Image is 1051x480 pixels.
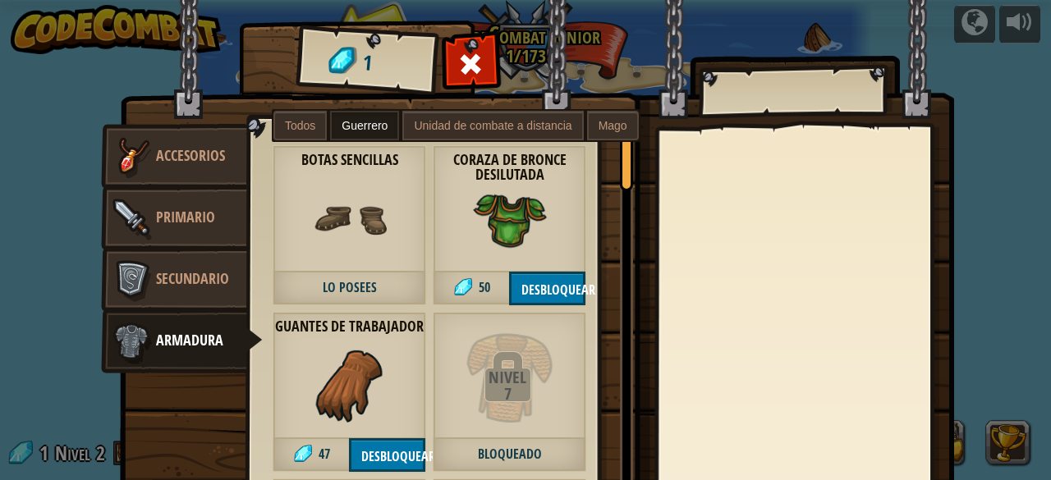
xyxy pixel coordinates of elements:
[453,149,567,185] font: Coraza de Bronce Desilutada
[101,185,247,251] a: Primario
[521,281,595,299] font: Desbloquear
[301,149,398,170] font: Botas sencillas
[101,124,247,190] a: Accesorios
[478,445,542,463] font: Bloqueado
[156,145,225,166] font: Accesorios
[156,268,229,289] font: Secundario
[599,119,627,132] font: Mago
[156,207,215,227] font: Primario
[504,382,512,405] font: 7
[107,255,156,304] img: item-icon-secondary.png
[156,330,223,350] font: Armadura
[323,278,377,296] font: Lo Posees
[414,119,571,132] font: Unidad de combate a distancia
[465,332,555,423] img: portrait.png
[349,438,425,472] button: Desbloquear
[489,366,526,388] font: Nivel
[275,316,424,336] font: Guantes de trabajador
[473,182,547,256] img: portrait.png
[342,119,388,132] font: Guerrero
[101,247,247,313] a: Secundario
[313,182,387,256] img: portrait.png
[101,309,263,374] a: Armadura
[361,447,435,465] font: Desbloquear
[479,278,490,296] font: 50
[509,272,585,305] button: Desbloquear
[313,349,387,423] img: portrait.png
[361,48,374,77] font: 1
[285,119,315,132] font: Todos
[107,317,156,366] img: item-icon-armor.png
[319,445,330,463] font: 47
[107,194,156,243] img: item-icon-primary.png
[454,278,472,296] img: gem.png
[294,445,312,463] img: gem.png
[107,132,156,181] img: item-icon-accessories.png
